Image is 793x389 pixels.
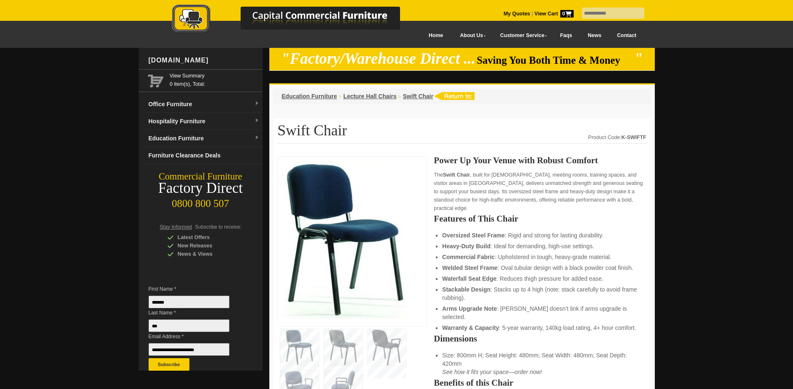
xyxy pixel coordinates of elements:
strong: Warranty & Capacity [442,324,499,331]
span: Subscribe to receive: [195,224,241,230]
img: dropdown [254,135,259,140]
a: Customer Service [491,26,552,45]
h2: Benefits of this Chair [434,379,646,387]
span: Stay Informed [160,224,192,230]
strong: Swift Chair [443,172,470,178]
img: dropdown [254,101,259,106]
span: 0 item(s), Total: [170,72,259,87]
span: Saving You Both Time & Money [477,55,633,66]
span: Email Address * [149,332,242,341]
input: Email Address * [149,343,229,356]
h2: Dimensions [434,334,646,343]
li: › [339,92,341,100]
strong: Commercial Fabric [442,254,495,260]
img: return to [433,92,475,100]
strong: Oversized Steel Frame [442,232,505,239]
span: 0 [560,10,574,17]
li: : Rigid and strong for lasting durability. [442,231,638,239]
strong: Arms Upgrade Note [442,305,497,312]
strong: Heavy-Duty Build [442,243,490,249]
button: Subscribe [149,358,189,371]
a: News [580,26,609,45]
em: " [634,50,643,67]
em: See how it fits your space—order now! [442,369,542,375]
p: The , built for [DEMOGRAPHIC_DATA], meeting rooms, training spaces, and visitor areas in [GEOGRAP... [434,171,646,212]
li: : Stacks up to 4 high (note: stack carefully to avoid frame rubbing). [442,285,638,302]
input: First Name * [149,296,229,308]
li: : Upholstered in tough, heavy-grade material. [442,253,638,261]
input: Last Name * [149,319,229,332]
div: [DOMAIN_NAME] [145,48,263,73]
a: Education Furniture [282,93,337,100]
strong: View Cart [534,11,574,17]
div: New Releases [167,242,246,250]
a: Hospitality Furnituredropdown [145,113,263,130]
div: Factory Direct [139,182,263,194]
a: Faqs [552,26,580,45]
strong: Stackable Design [442,286,490,293]
a: Swift Chair [403,93,433,100]
a: Capital Commercial Furniture Logo [149,4,440,37]
li: : 5-year warranty, 140kg load rating, 4+ hour comfort. [442,324,638,332]
span: First Name * [149,285,242,293]
img: dropdown [254,118,259,123]
a: Lecture Hall Chairs [343,93,397,100]
a: About Us [451,26,491,45]
strong: Waterfall Seat Edge [442,275,496,282]
a: Contact [609,26,644,45]
h1: Swift Chair [278,122,646,144]
li: : Ideal for demanding, high-use settings. [442,242,638,250]
span: Last Name * [149,309,242,317]
div: Latest Offers [167,233,246,242]
li: › [398,92,400,100]
a: View Summary [170,72,259,80]
div: News & Views [167,250,246,258]
a: Office Furnituredropdown [145,96,263,113]
h2: Power Up Your Venue with Robust Comfort [434,156,646,165]
li: : Oval tubular design with a black powder coat finish. [442,264,638,272]
img: Capital Commercial Furniture Logo [149,4,440,35]
a: Furniture Clearance Deals [145,147,263,164]
strong: Welded Steel Frame [442,264,497,271]
li: : [PERSON_NAME] doesn’t link if arms upgrade is selected. [442,304,638,321]
li: : Reduces thigh pressure for added ease. [442,274,638,283]
h2: Features of This Chair [434,214,646,223]
strong: K-SWIFTF [621,135,646,140]
div: Commercial Furniture [139,171,263,182]
img: Swift Chair, fabric, steel frame, linkable, 140kg capacity, for churches and halls [282,161,407,319]
li: Size: 800mm H; Seat Height: 480mm; Seat Width: 480mm; Seat Depth: 420mm [442,351,638,376]
div: Product Code: [588,133,646,142]
a: My Quotes [504,11,530,17]
em: "Factory/Warehouse Direct ... [281,50,475,67]
a: View Cart0 [533,11,573,17]
a: Education Furnituredropdown [145,130,263,147]
div: 0800 800 507 [139,194,263,209]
